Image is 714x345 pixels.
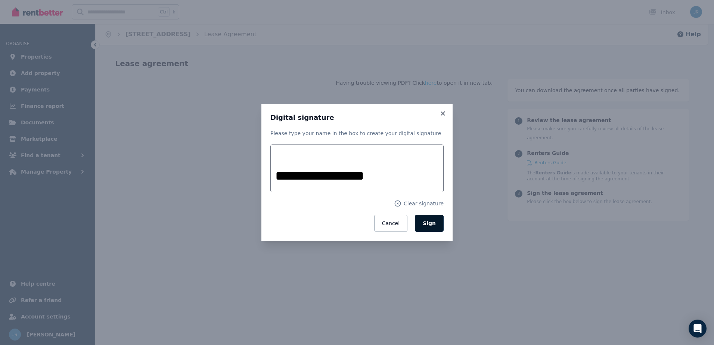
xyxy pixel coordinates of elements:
p: Please type your name in the box to create your digital signature [270,130,444,137]
h3: Digital signature [270,113,444,122]
button: Sign [415,215,444,232]
span: Sign [423,220,436,226]
span: Clear signature [404,200,444,207]
div: Open Intercom Messenger [689,320,707,338]
button: Cancel [374,215,407,232]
